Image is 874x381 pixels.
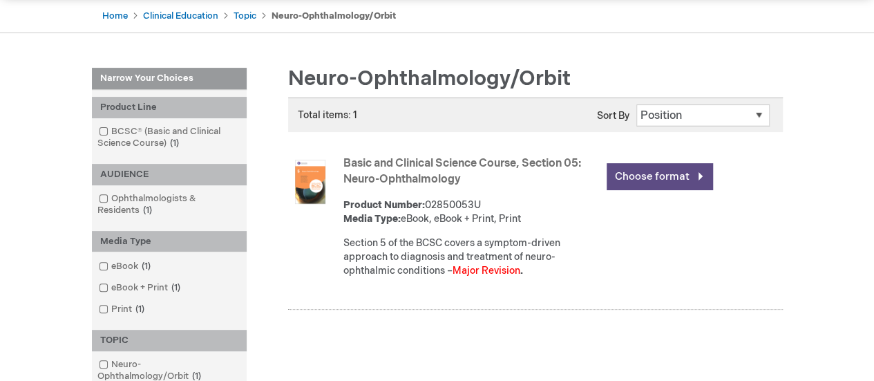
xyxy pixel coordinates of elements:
[168,282,184,293] span: 1
[520,265,523,277] strong: .
[453,265,520,277] font: Major Revision
[343,213,401,225] strong: Media Type:
[132,304,148,315] span: 1
[343,157,581,186] a: Basic and Clinical Science Course, Section 05: Neuro-Ophthalmology
[92,97,247,118] div: Product Line
[140,205,155,216] span: 1
[92,164,247,185] div: AUDIENCE
[272,10,396,21] strong: Neuro-Ophthalmology/Orbit
[95,192,243,217] a: Ophthalmologists & Residents1
[95,125,243,150] a: BCSC® (Basic and Clinical Science Course)1
[92,231,247,252] div: Media Type
[288,160,332,204] img: Basic and Clinical Science Course, Section 05: Neuro-Ophthalmology
[343,236,600,278] div: Section 5 of the BCSC covers a symptom-driven approach to diagnosis and treatment of neuro-ophtha...
[597,110,629,122] label: Sort By
[92,330,247,351] div: TOPIC
[234,10,256,21] a: Topic
[95,303,150,316] a: Print1
[92,68,247,90] strong: Narrow Your Choices
[167,138,182,149] span: 1
[343,198,600,226] div: 02850053U eBook, eBook + Print, Print
[607,163,713,190] a: Choose format
[95,260,156,273] a: eBook1
[102,10,128,21] a: Home
[343,199,425,211] strong: Product Number:
[138,261,154,272] span: 1
[298,109,357,121] span: Total items: 1
[95,281,186,295] a: eBook + Print1
[143,10,218,21] a: Clinical Education
[288,66,571,91] span: Neuro-Ophthalmology/Orbit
